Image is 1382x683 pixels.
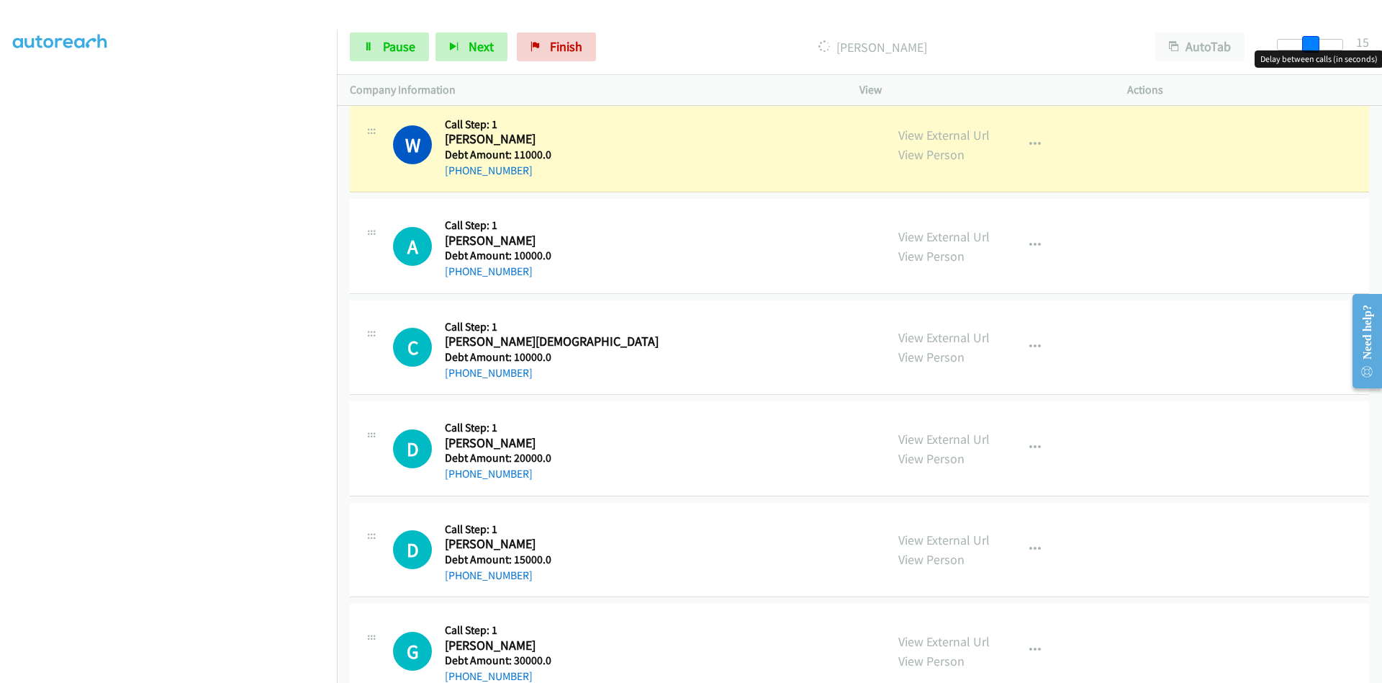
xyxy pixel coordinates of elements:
[393,632,432,671] div: The call is yet to be attempted
[898,248,965,264] a: View Person
[1340,284,1382,398] iframe: Resource Center
[898,633,990,650] a: View External Url
[445,131,551,148] h2: [PERSON_NAME]
[445,334,659,350] h2: [PERSON_NAME][DEMOGRAPHIC_DATA]
[445,164,533,177] a: [PHONE_NUMBER]
[550,38,582,55] span: Finish
[859,81,1101,99] p: View
[615,37,1129,57] p: [PERSON_NAME]
[1155,32,1245,61] button: AutoTab
[435,32,507,61] button: Next
[445,264,533,278] a: [PHONE_NUMBER]
[445,435,551,452] h2: [PERSON_NAME]
[898,127,990,143] a: View External Url
[393,530,432,569] div: The call is yet to be attempted
[393,125,432,164] h1: W
[350,81,834,99] p: Company Information
[445,623,551,638] h5: Call Step: 1
[445,467,533,481] a: [PHONE_NUMBER]
[350,32,429,61] a: Pause
[445,536,551,553] h2: [PERSON_NAME]
[898,146,965,163] a: View Person
[445,421,551,435] h5: Call Step: 1
[393,429,432,468] div: The call is yet to be attempted
[898,228,990,245] a: View External Url
[445,366,533,380] a: [PHONE_NUMBER]
[393,530,432,569] h1: D
[898,450,965,467] a: View Person
[517,32,596,61] a: Finish
[898,431,990,447] a: View External Url
[445,522,551,537] h5: Call Step: 1
[445,653,551,668] h5: Debt Amount: 30000.0
[393,227,432,266] div: The call is yet to be attempted
[898,653,965,669] a: View Person
[445,669,533,683] a: [PHONE_NUMBER]
[445,233,551,249] h2: [PERSON_NAME]
[383,38,415,55] span: Pause
[445,320,659,334] h5: Call Step: 1
[898,349,965,365] a: View Person
[393,328,432,367] h1: C
[393,328,432,367] div: The call is yet to be attempted
[393,632,432,671] h1: G
[898,329,990,346] a: View External Url
[445,638,551,654] h2: [PERSON_NAME]
[445,148,551,162] h5: Debt Amount: 11000.0
[393,429,432,468] h1: D
[445,553,551,567] h5: Debt Amount: 15000.0
[469,38,494,55] span: Next
[445,249,551,263] h5: Debt Amount: 10000.0
[1356,32,1369,52] div: 15
[445,568,533,582] a: [PHONE_NUMBER]
[898,551,965,568] a: View Person
[445,350,659,365] h5: Debt Amount: 10000.0
[393,227,432,266] h1: A
[1127,81,1369,99] p: Actions
[445,451,551,465] h5: Debt Amount: 20000.0
[445,117,551,132] h5: Call Step: 1
[898,532,990,548] a: View External Url
[445,218,551,233] h5: Call Step: 1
